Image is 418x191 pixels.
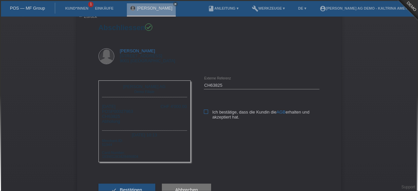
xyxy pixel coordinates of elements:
[102,130,187,138] div: [DATE] 10:13
[98,24,320,32] h1: Abschliessen
[252,5,258,12] i: build
[248,6,288,10] a: buildWerkzeuge ▾
[316,6,415,10] a: account_circle[PERSON_NAME] AG Demo - Kaltrina Ameti ▾
[161,104,187,109] div: CHF 4'000.00
[104,89,185,94] div: Demo Filiale
[120,48,155,53] a: [PERSON_NAME]
[102,104,133,124] div: [DATE] POSP00027963 Abholung
[204,110,320,119] label: Ich bestätige, dass die Kundin die erhalten und akzeptiert hat.
[10,6,45,11] a: POS — MF Group
[208,5,214,12] i: book
[173,2,178,6] a: close
[102,114,120,119] span: CH63825
[104,84,185,89] div: [PERSON_NAME] AG
[88,2,94,7] span: 1
[174,2,177,6] i: close
[295,6,309,10] a: DE ▾
[137,6,172,11] a: [PERSON_NAME]
[92,6,117,10] a: Einkäufe
[120,48,175,63] div: [STREET_ADDRESS] 9001 [GEOGRAPHIC_DATA]
[146,24,152,30] i: check
[102,138,187,159] div: Merchant-ID: 51944 Card-Number: 183901283428486804
[205,6,242,10] a: bookAnleitung ▾
[277,110,285,115] a: AGB
[320,5,326,12] i: account_circle
[62,6,92,10] a: Kund*innen
[401,185,415,189] a: Support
